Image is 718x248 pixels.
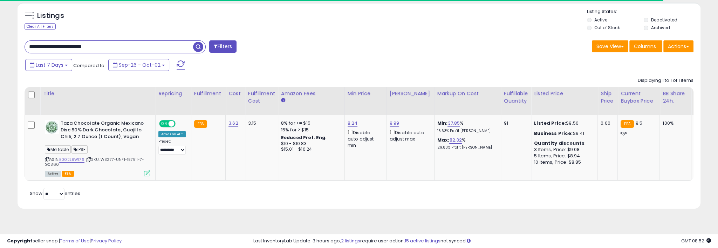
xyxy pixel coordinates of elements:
span: ON [160,121,169,127]
div: Min Price [348,90,384,97]
button: Columns [629,40,662,52]
div: 91 [504,120,526,126]
small: FBA [194,120,207,128]
strong: Copyright [7,237,33,244]
span: Compared to: [73,62,105,69]
div: Disable auto adjust min [348,129,381,149]
span: 9.5 [636,120,642,126]
div: Fulfillment [194,90,223,97]
div: Cost [228,90,242,97]
div: Markup on Cost [437,90,498,97]
span: Sep-26 - Oct-02 [119,61,160,68]
div: $9.41 [534,130,592,137]
label: Archived [651,25,670,31]
div: 10 Items, Price: $8.85 [534,159,592,165]
button: Filters [209,40,237,53]
span: Last 7 Days [36,61,63,68]
span: OFF [175,121,186,127]
img: 51Yv+80ILsL._SL40_.jpg [45,120,59,134]
b: Listed Price: [534,120,566,126]
div: Last InventoryLab Update: 3 hours ago, require user action, not synced. [253,238,711,244]
span: FBA [62,171,74,177]
div: : [534,140,592,146]
div: Ship Price [601,90,615,105]
label: Out of Stock [594,25,620,31]
div: 3 Items, Price: $9.08 [534,146,592,153]
div: 0.00 [601,120,612,126]
p: 16.63% Profit [PERSON_NAME] [437,129,495,133]
div: $9.50 [534,120,592,126]
div: 8% for <= $15 [281,120,339,126]
label: Active [594,17,607,23]
div: % [437,137,495,150]
div: Disable auto adjust max [390,129,429,142]
a: 3.62 [228,120,238,127]
th: The percentage added to the cost of goods (COGS) that forms the calculator for Min & Max prices. [434,87,501,115]
a: 15 active listings [405,237,440,244]
b: Quantity discounts [534,140,584,146]
button: Save View [592,40,628,52]
div: 3.15 [248,120,273,126]
a: Terms of Use [60,237,90,244]
button: Sep-26 - Oct-02 [108,59,169,71]
div: 15% for > $15 [281,127,339,133]
div: Fulfillment Cost [248,90,275,105]
a: 8.24 [348,120,358,127]
div: Listed Price [534,90,595,97]
div: seller snap | | [7,238,122,244]
b: Max: [437,137,450,143]
div: Amazon Fees [281,90,342,97]
div: $10 - $10.83 [281,141,339,147]
span: Show: entries [30,190,80,197]
span: All listings currently available for purchase on Amazon [45,171,61,177]
div: Current Buybox Price [621,90,657,105]
small: Amazon Fees. [281,97,285,104]
button: Last 7 Days [25,59,72,71]
span: 2025-10-10 08:52 GMT [681,237,711,244]
small: FBA [621,120,634,128]
div: 100% [663,120,686,126]
a: 2 listings [341,237,360,244]
span: Columns [634,43,656,50]
span: Meltable [45,145,71,154]
div: Displaying 1 to 1 of 1 items [638,77,693,84]
p: Listing States: [587,8,700,15]
div: % [437,120,495,133]
div: Title [43,90,152,97]
div: Clear All Filters [25,23,56,30]
span: | SKU: W3277-UNFI-157511-7-G0360 [45,157,144,167]
div: Fulfillable Quantity [504,90,528,105]
div: $15.01 - $16.24 [281,146,339,152]
a: 9.99 [390,120,399,127]
a: 37.85 [447,120,460,127]
a: B002L9WI76 [59,157,84,163]
h5: Listings [37,11,64,21]
label: Deactivated [651,17,677,23]
b: Business Price: [534,130,573,137]
div: BB Share 24h. [663,90,688,105]
div: ASIN: [45,120,150,176]
span: IPSF [71,145,88,154]
div: 5 Items, Price: $8.94 [534,153,592,159]
div: Amazon AI * [158,131,186,137]
a: 82.32 [449,137,462,144]
button: Actions [663,40,693,52]
b: Min: [437,120,448,126]
div: [PERSON_NAME] [390,90,431,97]
div: Repricing [158,90,188,97]
b: Taza Chocolate Organic Mexicano Disc 50% Dark Chocolate, Guajillo Chili, 2.7 Ounce (1 Count), Vegan [61,120,146,142]
p: 29.83% Profit [PERSON_NAME] [437,145,495,150]
a: Privacy Policy [91,237,122,244]
div: Preset: [158,139,186,155]
b: Reduced Prof. Rng. [281,135,327,141]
